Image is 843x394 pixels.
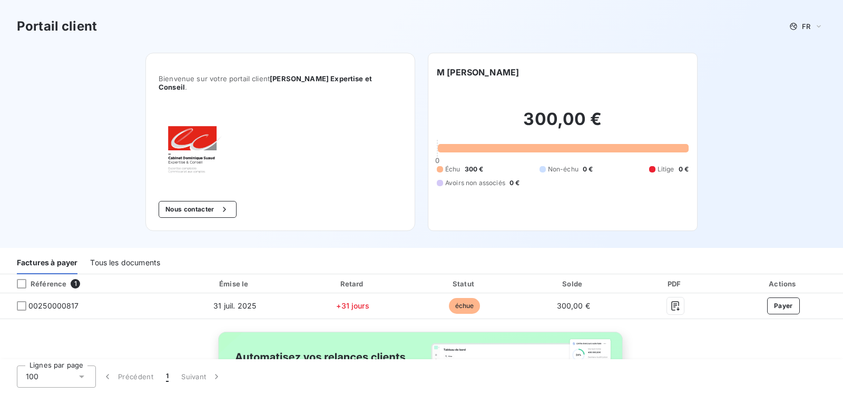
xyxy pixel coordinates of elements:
[679,165,689,174] span: 0 €
[726,278,841,289] div: Actions
[96,366,160,388] button: Précédent
[658,165,674,174] span: Litige
[159,117,226,184] img: Company logo
[449,298,481,314] span: échue
[767,297,800,314] button: Payer
[548,165,579,174] span: Non-échu
[522,278,625,289] div: Solde
[557,301,590,310] span: 300,00 €
[336,301,369,310] span: +31 jours
[175,366,228,388] button: Suivant
[159,74,372,91] span: [PERSON_NAME] Expertise et Conseil
[159,201,237,218] button: Nous contacter
[90,252,160,274] div: Tous les documents
[17,252,77,274] div: Factures à payer
[509,178,519,188] span: 0 €
[8,279,66,289] div: Référence
[445,165,460,174] span: Échu
[26,371,38,382] span: 100
[445,178,505,188] span: Avoirs non associés
[213,301,256,310] span: 31 juil. 2025
[166,371,169,382] span: 1
[583,165,593,174] span: 0 €
[411,278,517,289] div: Statut
[465,165,484,174] span: 300 €
[802,22,810,31] span: FR
[437,66,519,79] h6: M [PERSON_NAME]
[159,74,402,91] span: Bienvenue sur votre portail client .
[435,156,439,165] span: 0
[629,278,721,289] div: PDF
[160,366,175,388] button: 1
[175,278,294,289] div: Émise le
[437,109,689,140] h2: 300,00 €
[71,279,80,289] span: 1
[17,17,97,36] h3: Portail client
[298,278,407,289] div: Retard
[28,301,79,311] span: 00250000817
